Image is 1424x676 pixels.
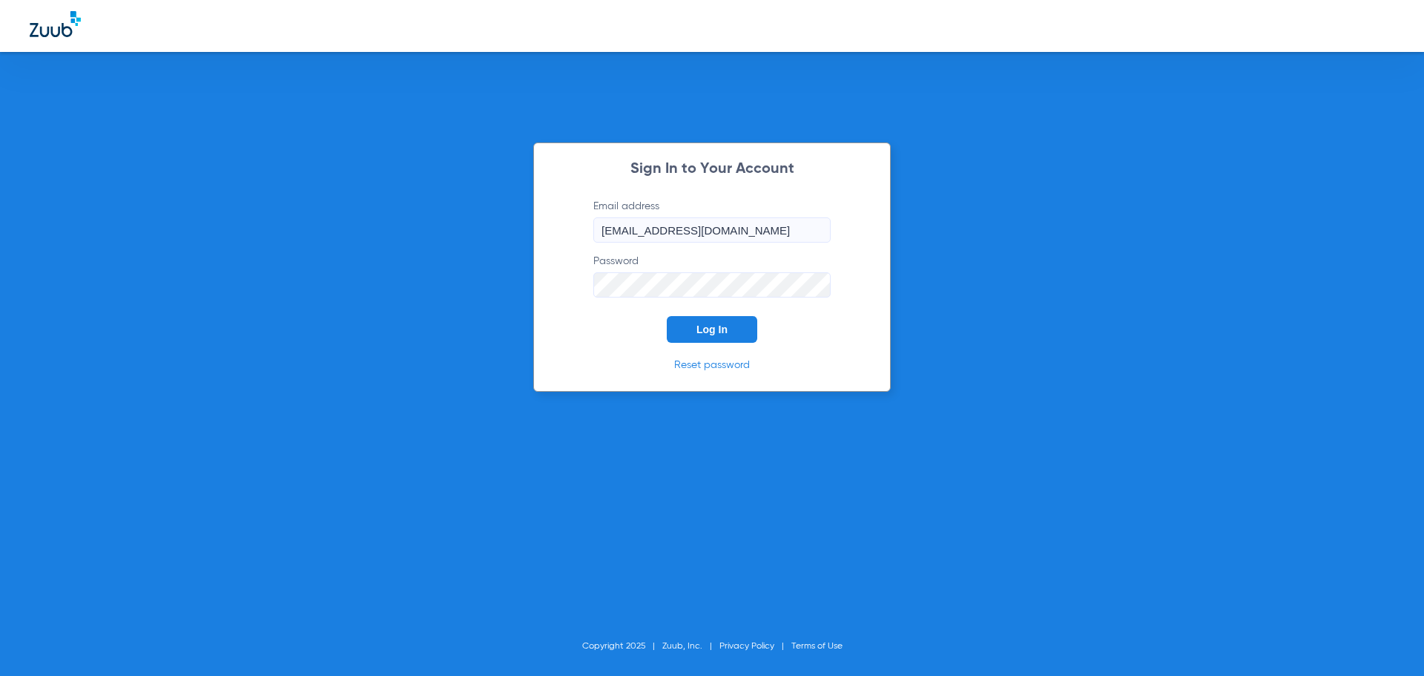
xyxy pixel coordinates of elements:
[791,642,843,651] a: Terms of Use
[719,642,774,651] a: Privacy Policy
[667,316,757,343] button: Log In
[593,217,831,243] input: Email address
[582,639,662,654] li: Copyright 2025
[593,272,831,298] input: Password
[696,324,728,335] span: Log In
[674,360,750,370] a: Reset password
[30,11,81,37] img: Zuub Logo
[571,162,853,177] h2: Sign In to Your Account
[662,639,719,654] li: Zuub, Inc.
[593,254,831,298] label: Password
[593,199,831,243] label: Email address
